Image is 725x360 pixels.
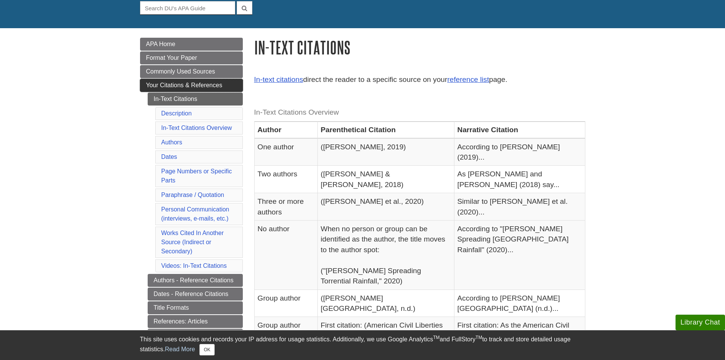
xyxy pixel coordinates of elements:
[254,221,317,290] td: No author
[254,122,317,138] th: Author
[254,166,317,193] td: Two authors
[140,65,243,78] a: Commonly Used Sources
[454,138,585,166] td: According to [PERSON_NAME] (2019)...
[140,51,243,64] a: Format Your Paper
[254,104,585,121] caption: In-Text Citations Overview
[254,138,317,166] td: One author
[148,274,243,287] a: Authors - Reference Citations
[140,79,243,92] a: Your Citations & References
[454,290,585,317] td: According to [PERSON_NAME][GEOGRAPHIC_DATA] (n.d.)...
[317,122,454,138] th: Parenthetical Citation
[254,38,585,57] h1: In-Text Citations
[161,139,182,146] a: Authors
[317,221,454,290] td: When no person or group can be identified as the author, the title moves to the author spot: ("[P...
[454,221,585,290] td: According to "[PERSON_NAME] Spreading [GEOGRAPHIC_DATA] Rainfall" (2020)...
[146,68,215,75] span: Commonly Used Sources
[317,193,454,221] td: ([PERSON_NAME] et al., 2020)
[254,75,303,83] a: In-text citations
[317,166,454,193] td: ([PERSON_NAME] & [PERSON_NAME], 2018)
[140,335,585,355] div: This site uses cookies and records your IP address for usage statistics. Additionally, we use Goo...
[148,93,243,106] a: In-Text Citations
[454,122,585,138] th: Narrative Citation
[161,154,177,160] a: Dates
[161,262,227,269] a: Videos: In-Text Citations
[161,230,224,254] a: Works Cited In Another Source (Indirect or Secondary)
[146,41,175,47] span: APA Home
[161,125,232,131] a: In-Text Citations Overview
[146,82,222,88] span: Your Citations & References
[148,329,243,342] a: References: Books & E-books
[199,344,214,355] button: Close
[254,193,317,221] td: Three or more authors
[140,38,243,51] a: APA Home
[161,206,229,222] a: Personal Communication(interviews, e-mails, etc.)
[148,315,243,328] a: References: Articles
[454,166,585,193] td: As [PERSON_NAME] and [PERSON_NAME] (2018) say...
[161,168,232,184] a: Page Numbers or Specific Parts
[321,320,451,341] p: First citation: (American Civil Liberties Union [ACLU], 2020)
[476,335,482,340] sup: TM
[254,74,585,85] p: direct the reader to a specific source on your page.
[317,290,454,317] td: ([PERSON_NAME][GEOGRAPHIC_DATA], n.d.)
[161,110,192,117] a: Description
[457,320,582,341] p: First citation: As the American Civil Liberties Union (ACLU, 2020) writes...
[146,54,197,61] span: Format Your Paper
[433,335,440,340] sup: TM
[148,301,243,314] a: Title Formats
[676,315,725,330] button: Library Chat
[140,1,235,14] input: Search DU's APA Guide
[317,138,454,166] td: ([PERSON_NAME], 2019)
[161,192,224,198] a: Paraphrase / Quotation
[254,290,317,317] td: Group author
[148,288,243,301] a: Dates - Reference Citations
[165,346,195,352] a: Read More
[447,75,489,83] a: reference list
[454,193,585,221] td: Similar to [PERSON_NAME] et al. (2020)...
